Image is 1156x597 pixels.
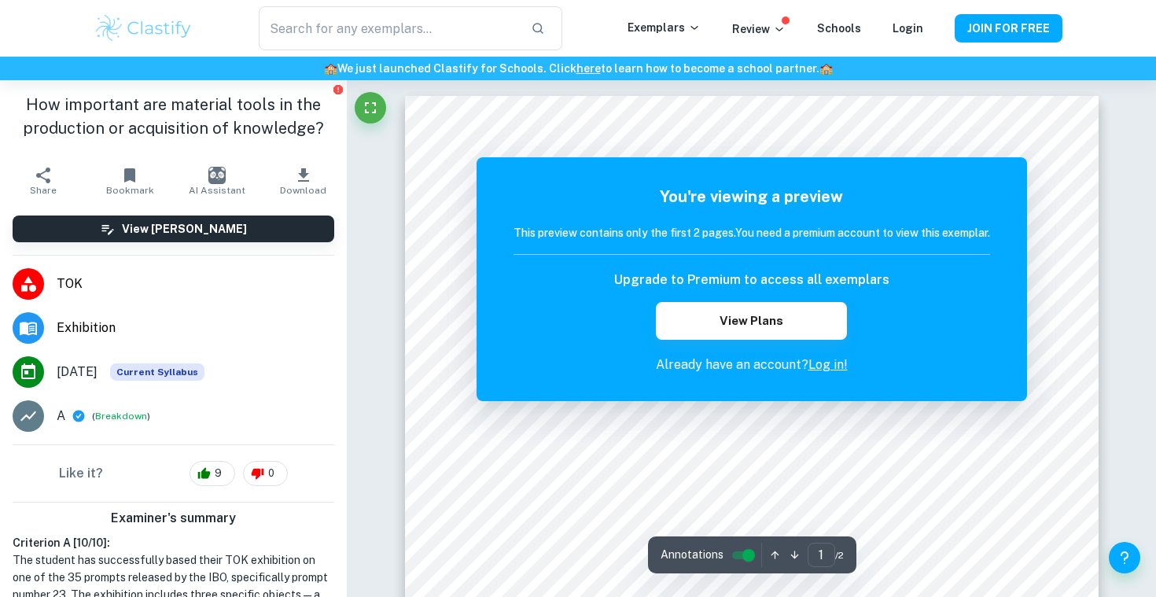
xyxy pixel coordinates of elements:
[208,167,226,184] img: AI Assistant
[955,14,1062,42] button: JOIN FOR FREE
[661,547,723,563] span: Annotations
[893,22,923,35] a: Login
[324,62,337,75] span: 🏫
[92,409,150,424] span: ( )
[57,275,334,293] span: TOK
[13,216,334,242] button: View [PERSON_NAME]
[514,356,990,374] p: Already have an account?
[576,62,601,75] a: here
[280,185,326,196] span: Download
[614,271,889,289] h6: Upgrade to Premium to access all exemplars
[3,60,1153,77] h6: We just launched Clastify for Schools. Click to learn how to become a school partner.
[732,20,786,38] p: Review
[514,185,990,208] h5: You're viewing a preview
[355,92,386,123] button: Fullscreen
[628,19,701,36] p: Exemplars
[1109,542,1140,573] button: Help and Feedback
[106,185,154,196] span: Bookmark
[259,6,518,50] input: Search for any exemplars...
[57,319,334,337] span: Exhibition
[110,363,204,381] span: Current Syllabus
[95,409,147,423] button: Breakdown
[57,407,65,426] p: A
[656,302,846,340] button: View Plans
[260,466,283,481] span: 0
[514,224,990,241] h6: This preview contains only the first 2 pages. You need a premium account to view this exemplar.
[808,357,848,372] a: Log in!
[835,548,844,562] span: / 2
[87,159,173,203] button: Bookmark
[94,13,193,44] img: Clastify logo
[57,363,98,381] span: [DATE]
[206,466,230,481] span: 9
[174,159,260,203] button: AI Assistant
[13,93,334,140] h1: How important are material tools in the production or acquisition of knowledge?
[59,464,103,483] h6: Like it?
[819,62,833,75] span: 🏫
[13,534,334,551] h6: Criterion A [ 10 / 10 ]:
[243,461,288,486] div: 0
[30,185,57,196] span: Share
[190,461,235,486] div: 9
[122,220,247,238] h6: View [PERSON_NAME]
[260,159,347,203] button: Download
[6,509,341,528] h6: Examiner's summary
[189,185,245,196] span: AI Assistant
[817,22,861,35] a: Schools
[332,83,344,95] button: Report issue
[110,363,204,381] div: This exemplar is based on the current syllabus. Feel free to refer to it for inspiration/ideas wh...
